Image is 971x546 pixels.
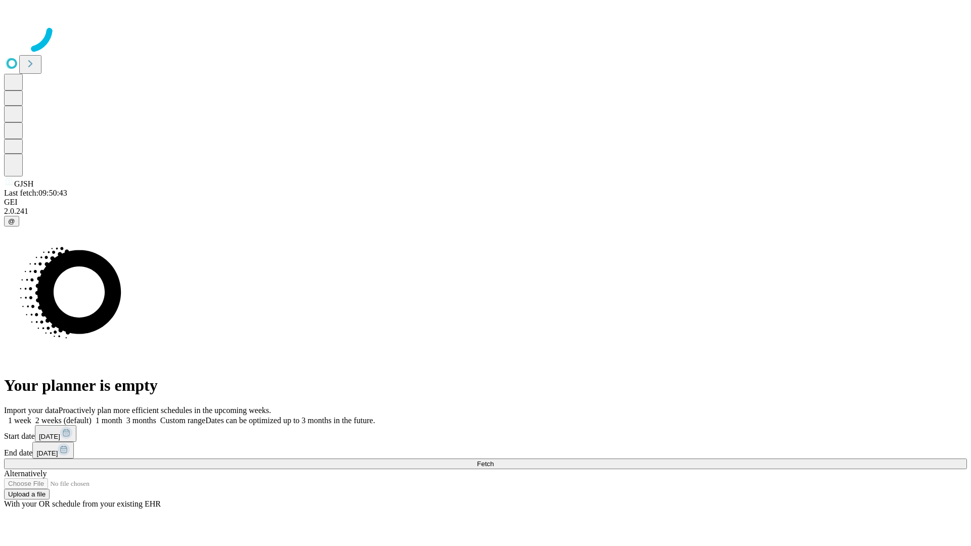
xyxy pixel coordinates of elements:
[205,416,375,425] span: Dates can be optimized up to 3 months in the future.
[160,416,205,425] span: Custom range
[14,179,33,188] span: GJSH
[32,442,74,459] button: [DATE]
[4,499,161,508] span: With your OR schedule from your existing EHR
[4,469,47,478] span: Alternatively
[4,198,967,207] div: GEI
[96,416,122,425] span: 1 month
[4,425,967,442] div: Start date
[8,416,31,425] span: 1 week
[39,433,60,440] span: [DATE]
[4,216,19,226] button: @
[4,459,967,469] button: Fetch
[4,189,67,197] span: Last fetch: 09:50:43
[477,460,494,468] span: Fetch
[4,207,967,216] div: 2.0.241
[59,406,271,415] span: Proactively plan more efficient schedules in the upcoming weeks.
[4,442,967,459] div: End date
[35,416,92,425] span: 2 weeks (default)
[4,376,967,395] h1: Your planner is empty
[35,425,76,442] button: [DATE]
[126,416,156,425] span: 3 months
[4,489,50,499] button: Upload a file
[36,449,58,457] span: [DATE]
[8,217,15,225] span: @
[4,406,59,415] span: Import your data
